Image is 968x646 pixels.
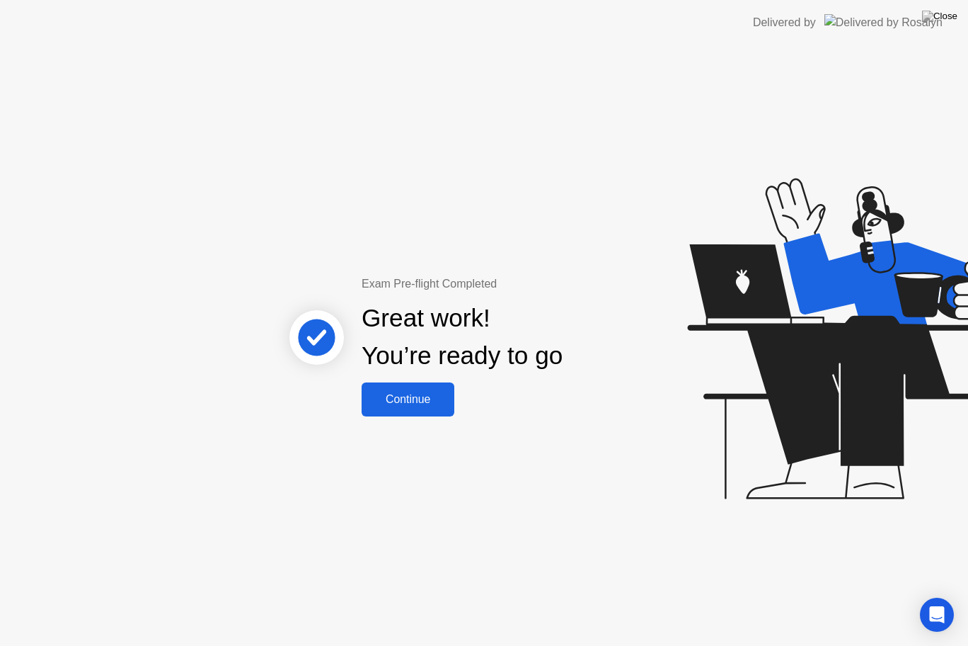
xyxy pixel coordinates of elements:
div: Exam Pre-flight Completed [362,276,654,293]
div: Delivered by [753,14,816,31]
button: Continue [362,382,454,416]
img: Close [922,11,957,22]
div: Continue [366,393,450,406]
div: Open Intercom Messenger [920,598,954,632]
img: Delivered by Rosalyn [824,14,943,30]
div: Great work! You’re ready to go [362,300,563,375]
